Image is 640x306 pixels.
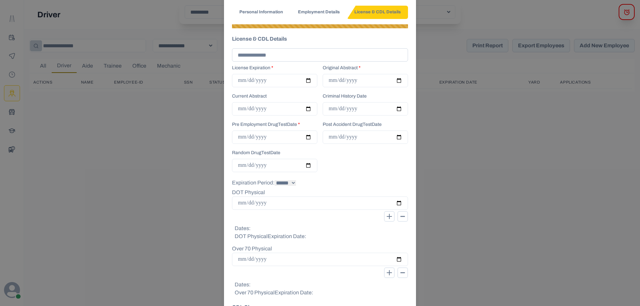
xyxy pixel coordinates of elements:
[290,6,347,19] button: Employment Details
[323,64,404,71] label: Original Abstract
[384,211,395,222] button: Add physical date
[232,35,408,43] h2: License & CDL Details
[232,93,313,100] label: Current Abstract
[232,121,313,128] label: Pre Employment DrugTestDate
[397,211,408,222] button: Remove last physical date
[232,6,290,19] button: Personal Information
[235,224,405,232] p: Dates:
[384,267,395,278] button: Add elderlyPhysical date
[235,232,405,240] p: DOT Physical Expiration Date:
[232,64,313,71] label: License Expiration
[397,267,408,278] button: Remove last elderlyPhysical date
[232,180,275,185] label: Expiration Period:
[347,6,408,19] button: License & CDL Details
[323,93,404,100] label: Criminal History Date
[232,245,408,253] label: Over 70 Physical
[235,289,405,297] p: Over 70 Physical Expiration Date:
[232,188,408,196] label: DOT Physical
[323,121,404,128] label: Post Accident DrugTestDate
[235,281,405,289] p: Dates:
[232,149,313,156] label: Random DrugTestDate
